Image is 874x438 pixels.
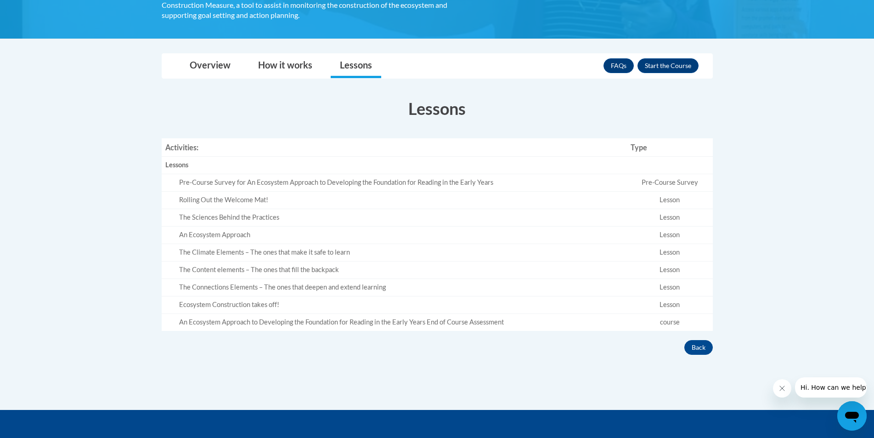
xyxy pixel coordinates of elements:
[179,178,623,188] div: Pre-Course Survey for An Ecosystem Approach to Developing the Foundation for Reading in the Early...
[627,244,713,261] td: Lesson
[627,261,713,279] td: Lesson
[162,138,627,157] th: Activities:
[165,160,623,170] div: Lessons
[179,248,623,257] div: The Climate Elements – The ones that make it safe to learn
[179,283,623,292] div: The Connections Elements – The ones that deepen and extend learning
[627,138,713,157] th: Type
[795,377,867,398] iframe: Message from company
[684,340,713,355] button: Back
[837,401,867,431] iframe: Button to launch messaging window
[627,174,713,192] td: Pre-Course Survey
[180,54,240,78] a: Overview
[603,58,634,73] a: FAQs
[627,192,713,209] td: Lesson
[6,6,74,14] span: Hi. How can we help?
[627,226,713,244] td: Lesson
[162,97,713,120] h3: Lessons
[637,58,699,73] button: Enroll
[627,279,713,296] td: Lesson
[773,379,791,398] iframe: Close message
[627,313,713,330] td: course
[179,230,623,240] div: An Ecosystem Approach
[627,209,713,227] td: Lesson
[627,296,713,313] td: Lesson
[249,54,321,78] a: How it works
[179,300,623,310] div: Ecosystem Construction takes off!
[179,213,623,222] div: The Sciences Behind the Practices
[179,265,623,275] div: The Content elements – The ones that fill the backpack
[179,195,623,205] div: Rolling Out the Welcome Mat!
[331,54,381,78] a: Lessons
[179,318,623,327] div: An Ecosystem Approach to Developing the Foundation for Reading in the Early Years End of Course A...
